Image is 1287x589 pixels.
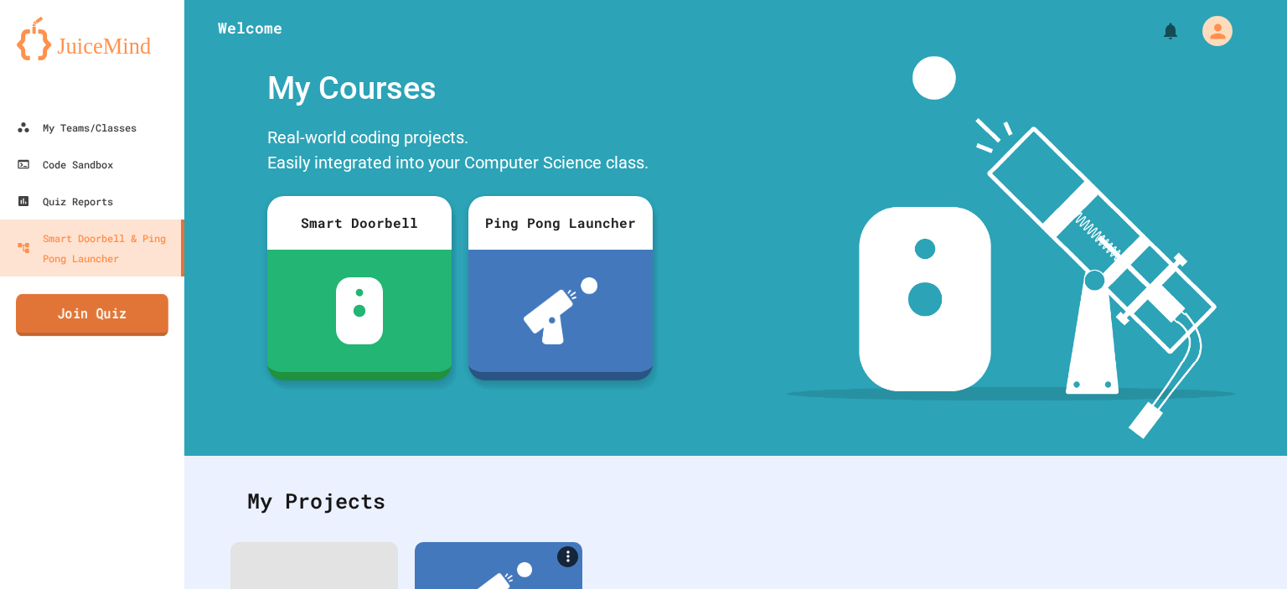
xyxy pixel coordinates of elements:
[17,117,137,137] div: My Teams/Classes
[259,121,661,183] div: Real-world coding projects. Easily integrated into your Computer Science class.
[230,468,1241,534] div: My Projects
[524,277,598,344] img: ppl-with-ball.png
[557,546,578,567] a: More
[787,56,1236,439] img: banner-image-my-projects.png
[1129,17,1185,45] div: My Notifications
[259,56,661,121] div: My Courses
[17,17,168,60] img: logo-orange.svg
[17,228,174,268] div: Smart Doorbell & Ping Pong Launcher
[17,191,113,211] div: Quiz Reports
[1185,12,1237,50] div: My Account
[267,196,452,250] div: Smart Doorbell
[17,154,113,174] div: Code Sandbox
[468,196,653,250] div: Ping Pong Launcher
[336,277,384,344] img: sdb-white.svg
[16,294,168,336] a: Join Quiz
